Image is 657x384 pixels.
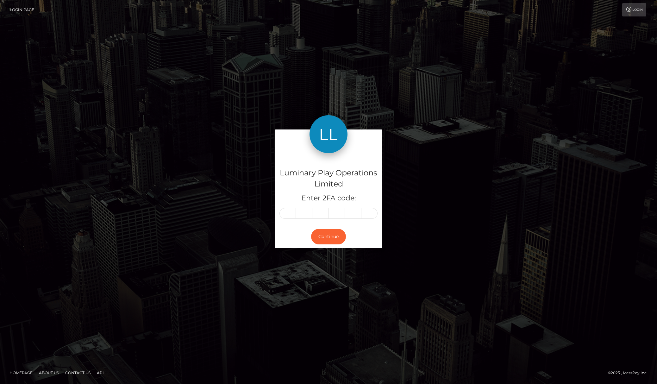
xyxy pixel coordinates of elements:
[279,193,378,203] h5: Enter 2FA code:
[622,3,646,16] a: Login
[279,167,378,190] h4: Luminary Play Operations Limited
[311,229,346,244] button: Continue
[7,368,35,378] a: Homepage
[608,369,652,376] div: © 2025 , MassPay Inc.
[310,115,347,153] img: Luminary Play Operations Limited
[63,368,93,378] a: Contact Us
[36,368,61,378] a: About Us
[94,368,106,378] a: API
[10,3,34,16] a: Login Page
